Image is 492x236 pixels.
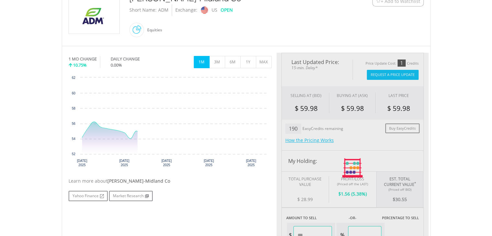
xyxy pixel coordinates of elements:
div: DAILY CHANGE [111,56,161,62]
text: [DATE] 2025 [203,159,214,167]
svg: Interactive chart [69,74,272,171]
button: 3M [209,56,225,68]
text: [DATE] 2025 [246,159,256,167]
span: [PERSON_NAME]-Midland Co [107,178,170,184]
div: Equities [144,22,162,38]
img: nasdaq.png [201,6,208,14]
div: Short Name: [129,5,157,16]
span: 10.75% [73,62,87,68]
div: US [212,5,217,16]
a: Market Research [109,191,153,201]
text: [DATE] 2025 [119,159,129,167]
text: [DATE] 2025 [77,159,87,167]
text: 60 [71,91,75,95]
div: OPEN [221,5,233,16]
div: ADM [158,5,169,16]
div: Exchange: [175,5,197,16]
text: 62 [71,76,75,80]
text: 52 [71,152,75,156]
text: 54 [71,137,75,141]
div: Learn more about [69,178,272,184]
span: 0.00% [111,62,122,68]
text: 56 [71,122,75,125]
button: 6M [225,56,241,68]
button: 1Y [240,56,256,68]
div: Chart. Highcharts interactive chart. [69,74,272,171]
button: MAX [256,56,272,68]
a: Yahoo Finance [69,191,108,201]
text: 58 [71,107,75,110]
div: 1 MO CHANGE [69,56,97,62]
text: [DATE] 2025 [161,159,172,167]
button: 1M [194,56,210,68]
